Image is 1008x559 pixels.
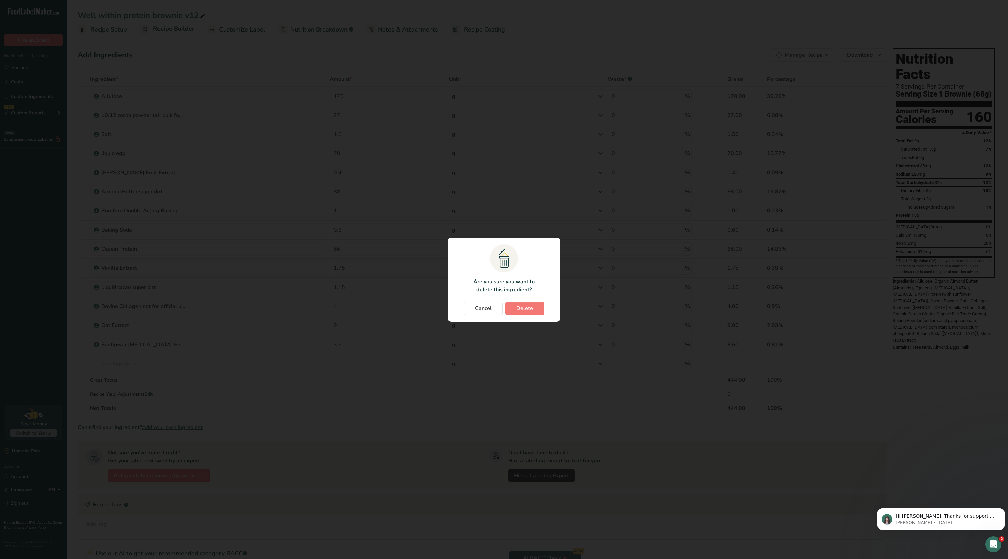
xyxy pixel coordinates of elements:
[985,536,1001,552] iframe: Intercom live chat
[464,302,503,315] button: Cancel
[475,304,492,312] span: Cancel
[469,277,539,294] p: Are you sure you want to delete this ingredient?
[874,494,1008,541] iframe: Intercom notifications message
[505,302,544,315] button: Delete
[516,304,533,312] span: Delete
[999,536,1004,542] span: 2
